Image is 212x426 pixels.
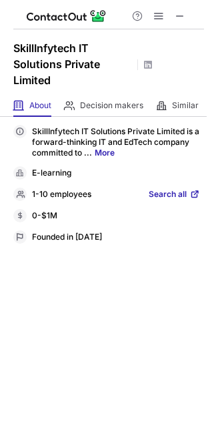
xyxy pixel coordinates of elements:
h1: SkillInfytech IT Solutions Private Limited [13,40,133,88]
img: ContactOut v5.3.10 [27,8,107,24]
a: Search all [149,189,200,201]
a: More [95,148,115,158]
div: Founded in [DATE] [32,232,200,244]
span: Decision makers [80,100,143,111]
p: SkillInfytech IT Solutions Private Limited is a forward-thinking IT and EdTech company committed ... [32,126,200,158]
span: Search all [149,189,187,201]
div: E-learning [32,168,200,180]
span: About [29,100,51,111]
span: Similar [172,100,199,111]
p: 1-10 employees [32,189,91,201]
div: 0-$1M [32,210,200,222]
